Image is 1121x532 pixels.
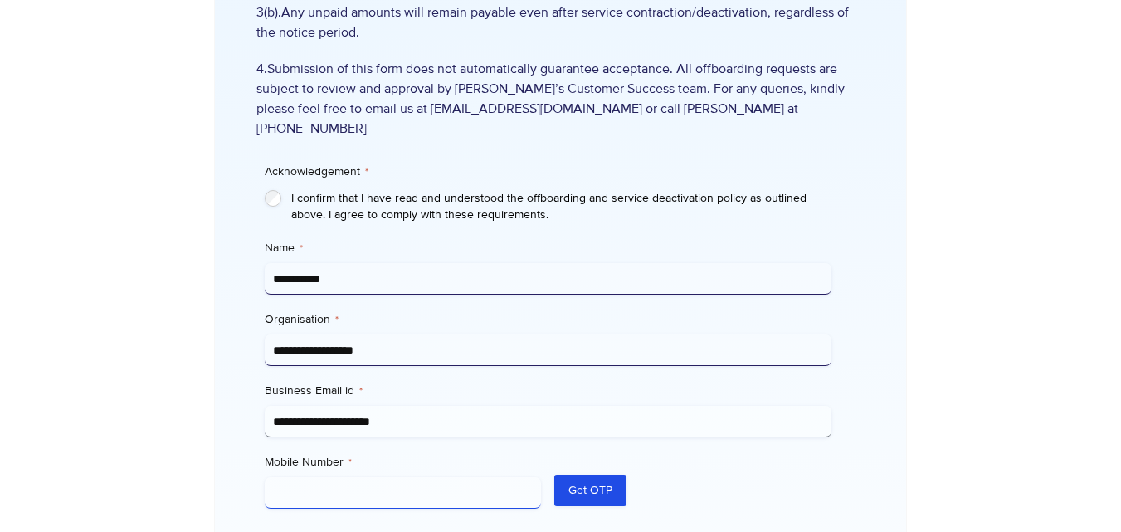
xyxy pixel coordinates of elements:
button: Get OTP [554,475,626,506]
label: Mobile Number [265,454,542,471]
label: Business Email id [265,383,831,399]
label: Name [265,240,831,256]
label: Organisation [265,311,831,328]
span: 4.Submission of this form does not automatically guarantee acceptance. All offboarding requests a... [256,59,865,139]
label: I confirm that I have read and understood the offboarding and service deactivation policy as outl... [291,190,831,223]
span: 3(b).Any unpaid amounts will remain payable even after service contraction/deactivation, regardle... [256,2,865,42]
legend: Acknowledgement [265,164,368,180]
